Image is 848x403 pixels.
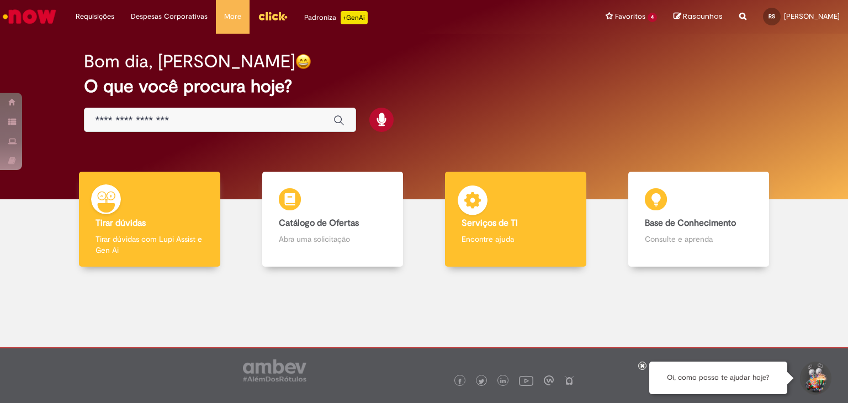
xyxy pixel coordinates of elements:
p: Abra uma solicitação [279,234,387,245]
a: Base de Conhecimento Consulte e aprenda [607,172,791,267]
span: [PERSON_NAME] [784,12,840,21]
div: Padroniza [304,11,368,24]
b: Serviços de TI [462,218,518,229]
img: logo_footer_linkedin.png [500,378,506,385]
span: Despesas Corporativas [131,11,208,22]
h2: Bom dia, [PERSON_NAME] [84,52,295,71]
div: Oi, como posso te ajudar hoje? [649,362,787,394]
a: Rascunhos [674,12,723,22]
img: logo_footer_workplace.png [544,375,554,385]
span: RS [768,13,775,20]
span: Rascunhos [683,11,723,22]
b: Catálogo de Ofertas [279,218,359,229]
img: happy-face.png [295,54,311,70]
a: Serviços de TI Encontre ajuda [424,172,607,267]
button: Iniciar Conversa de Suporte [798,362,831,395]
b: Base de Conhecimento [645,218,736,229]
img: logo_footer_facebook.png [457,379,463,384]
b: Tirar dúvidas [96,218,146,229]
p: Tirar dúvidas com Lupi Assist e Gen Ai [96,234,204,256]
p: +GenAi [341,11,368,24]
span: Favoritos [615,11,645,22]
span: More [224,11,241,22]
p: Encontre ajuda [462,234,570,245]
span: Requisições [76,11,114,22]
img: ServiceNow [1,6,58,28]
img: logo_footer_youtube.png [519,373,533,388]
a: Catálogo de Ofertas Abra uma solicitação [241,172,425,267]
a: Tirar dúvidas Tirar dúvidas com Lupi Assist e Gen Ai [58,172,241,267]
span: 4 [648,13,657,22]
h2: O que você procura hoje? [84,77,765,96]
p: Consulte e aprenda [645,234,753,245]
img: logo_footer_naosei.png [564,375,574,385]
img: logo_footer_ambev_rotulo_gray.png [243,359,306,381]
img: logo_footer_twitter.png [479,379,484,384]
img: click_logo_yellow_360x200.png [258,8,288,24]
